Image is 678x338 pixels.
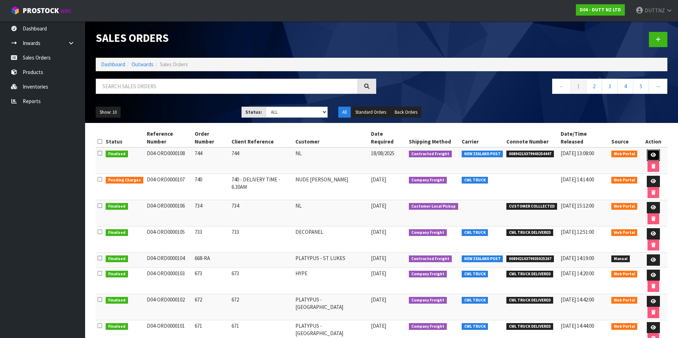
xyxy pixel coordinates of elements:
[611,177,638,184] span: Web Portal
[561,202,594,209] span: [DATE] 15:12:00
[193,174,230,200] td: 740
[104,128,145,147] th: Status
[230,200,294,226] td: 734
[611,271,638,278] span: Web Portal
[462,229,488,236] span: CWL TRUCK
[145,253,193,268] td: D04-ORD0000104
[639,128,667,147] th: Action
[391,107,421,118] button: Back Orders
[230,294,294,320] td: 672
[506,271,553,278] span: CWL TRUCK DELIVERED
[602,79,618,94] a: 3
[409,203,458,210] span: Customer Local Pickup
[462,297,488,304] span: CWL TRUCK
[506,151,554,158] span: 00894210379940254447
[552,79,571,94] a: ←
[294,226,369,253] td: DECOPANEL
[571,79,587,94] a: 1
[409,323,447,330] span: Company Freight
[645,7,665,14] span: DUTTNZ
[371,270,386,277] span: [DATE]
[617,79,633,94] a: 4
[193,226,230,253] td: 733
[245,109,262,115] strong: Status:
[96,107,121,118] button: Show: 10
[649,79,667,94] a: →
[561,270,594,277] span: [DATE] 14:20:00
[387,79,667,96] nav: Page navigation
[409,297,447,304] span: Company Freight
[145,147,193,174] td: D04-ORD0000108
[193,200,230,226] td: 734
[633,79,649,94] a: 5
[145,226,193,253] td: D04-ORD0000105
[371,176,386,183] span: [DATE]
[294,267,369,294] td: HYPE
[561,229,594,235] span: [DATE] 12:51:00
[145,294,193,320] td: D04-ORD0000102
[145,128,193,147] th: Reference Number
[160,61,188,68] span: Sales Orders
[462,151,503,158] span: NEW ZEALAND POST
[611,229,638,236] span: Web Portal
[294,174,369,200] td: NUDE [PERSON_NAME]
[193,128,230,147] th: Order Number
[460,128,505,147] th: Carrier
[106,271,128,278] span: Finalised
[106,323,128,330] span: Finalised
[294,253,369,268] td: PLATYPUS - ST LUKES
[506,255,554,263] span: 00894210379935025267
[371,255,386,261] span: [DATE]
[611,255,630,263] span: Manual
[101,61,125,68] a: Dashboard
[193,267,230,294] td: 673
[559,128,610,147] th: Date/Time Released
[371,202,386,209] span: [DATE]
[407,128,460,147] th: Shipping Method
[505,128,559,147] th: Connote Number
[60,8,71,15] small: WMS
[561,322,594,329] span: [DATE] 14:44:00
[96,79,358,94] input: Search sales orders
[506,297,553,304] span: CWL TRUCK DELIVERED
[96,32,376,44] h1: Sales Orders
[371,322,386,329] span: [DATE]
[23,6,59,15] span: ProStock
[506,229,553,236] span: CWL TRUCK DELIVERED
[409,151,452,158] span: Contracted Freight
[106,203,128,210] span: Finalised
[561,255,594,261] span: [DATE] 14:19:00
[462,271,488,278] span: CWL TRUCK
[462,323,488,330] span: CWL TRUCK
[106,229,128,236] span: Finalised
[132,61,154,68] a: Outwards
[294,200,369,226] td: NL
[561,176,594,183] span: [DATE] 14:14:00
[193,294,230,320] td: 672
[230,267,294,294] td: 673
[369,128,407,147] th: Date Required
[506,323,553,330] span: CWL TRUCK DELIVERED
[230,128,294,147] th: Client Reference
[409,255,452,263] span: Contracted Freight
[106,255,128,263] span: Finalised
[409,177,447,184] span: Company Freight
[611,323,638,330] span: Web Portal
[145,267,193,294] td: D04-ORD0000103
[611,203,638,210] span: Web Portal
[371,296,386,303] span: [DATE]
[230,174,294,200] td: 740 - DELIVERY TIME - 6.30AM
[145,174,193,200] td: D04-ORD0000107
[106,297,128,304] span: Finalised
[193,253,230,268] td: 668-RA
[409,271,447,278] span: Company Freight
[462,255,503,263] span: NEW ZEALAND POST
[506,203,557,210] span: CUSTOMER COLLLECTED
[371,150,394,157] span: 18/08/2025
[462,177,488,184] span: CWL TRUCK
[294,128,369,147] th: Customer
[230,226,294,253] td: 733
[409,229,447,236] span: Company Freight
[561,150,594,157] span: [DATE] 13:08:00
[106,151,128,158] span: Finalised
